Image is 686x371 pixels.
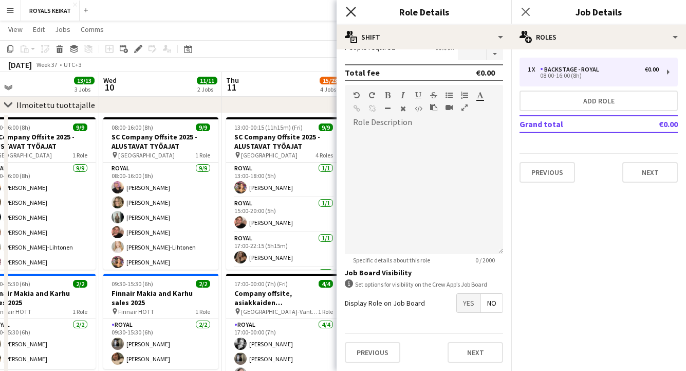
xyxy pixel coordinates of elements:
app-card-role: Royal9/908:00-16:00 (8h)[PERSON_NAME][PERSON_NAME][PERSON_NAME][PERSON_NAME][PERSON_NAME]-Lihtone... [103,163,218,317]
a: Jobs [51,23,75,36]
span: Finnair HOTT [118,308,154,315]
h3: Finnair Makia and Karhu sales 2025 [103,289,218,307]
span: [GEOGRAPHIC_DATA]-Vantaa [241,308,318,315]
span: 9/9 [319,123,333,131]
div: [DATE] [8,60,32,70]
span: 9/9 [73,123,87,131]
button: Text Color [476,91,484,99]
span: 9/9 [196,123,210,131]
span: 08:00-16:00 (8h) [112,123,153,131]
a: Edit [29,23,49,36]
app-job-card: 09:30-15:30 (6h)2/2Finnair Makia and Karhu sales 2025 Finnair HOTT1 RoleRoyal2/209:30-15:30 (6h)[... [103,274,218,369]
span: 1 Role [195,151,210,159]
button: Previous [520,162,575,183]
app-card-role: Royal1/115:00-20:00 (5h)[PERSON_NAME] [226,198,341,233]
button: Underline [415,91,422,99]
span: 15/23 [320,77,340,84]
button: Previous [345,342,400,363]
a: View [4,23,27,36]
button: Italic [399,91,406,99]
span: 11 [225,81,239,93]
div: 08:00-16:00 (8h) [528,73,659,78]
span: 09:30-15:30 (6h) [112,280,153,288]
span: 4 Roles [316,151,333,159]
div: €0.00 [476,67,495,78]
button: Next [622,162,678,183]
button: Bold [384,91,391,99]
span: 4/4 [319,280,333,288]
h3: Role Details [337,5,511,19]
button: ROYALS KEIKAT [21,1,80,21]
h3: Company offsite, asiakkaiden vastaanottaminen [226,289,341,307]
div: €0.00 [645,66,659,73]
span: 1 Role [72,308,87,315]
span: Specific details about this role [345,256,438,264]
span: 13:00-00:15 (11h15m) (Fri) [234,123,303,131]
span: 2/2 [73,280,87,288]
span: 13/13 [74,77,95,84]
span: 0 / 2000 [467,256,503,264]
div: Ilmoitettu tuottajalle [16,100,95,110]
span: 2/2 [196,280,210,288]
span: Edit [33,25,45,34]
span: Week 37 [34,61,60,68]
a: Comms [77,23,108,36]
span: 17:00-00:00 (7h) (Fri) [234,280,288,288]
td: Grand total [520,116,629,132]
button: Paste as plain text [430,103,437,112]
button: Fullscreen [461,103,468,112]
div: Shift [337,25,511,49]
div: 4 Jobs [320,85,340,93]
button: Add role [520,91,678,111]
div: Roles [511,25,686,49]
button: Unordered List [446,91,453,99]
span: Yes [457,294,480,312]
span: No [481,294,503,312]
button: Ordered List [461,91,468,99]
div: 1 x [528,66,540,73]
h3: SC Company Offsite 2025 -ALUSTAVAT TYÖAJAT [226,132,341,151]
div: Backstage - Royal [540,66,603,73]
span: Thu [226,76,239,85]
span: 1 Role [195,308,210,315]
button: Undo [353,91,360,99]
td: €0.00 [629,116,678,132]
button: Decrease [487,48,503,61]
app-job-card: 13:00-00:15 (11h15m) (Fri)9/9SC Company Offsite 2025 -ALUSTAVAT TYÖAJAT [GEOGRAPHIC_DATA]4 RolesR... [226,117,341,270]
h3: Job Board Visibility [345,268,503,277]
button: Strikethrough [430,91,437,99]
span: 1 Role [72,151,87,159]
span: Wed [103,76,117,85]
button: Horizontal Line [384,104,391,113]
button: HTML Code [415,104,422,113]
div: 2 Jobs [197,85,217,93]
div: Total fee [345,67,380,78]
span: 1 Role [318,308,333,315]
app-job-card: 08:00-16:00 (8h)9/9SC Company Offsite 2025 - ALUSTAVAT TYÖAJAT [GEOGRAPHIC_DATA]1 RoleRoyal9/908:... [103,117,218,270]
div: Set options for visibility on the Crew App’s Job Board [345,279,503,289]
span: View [8,25,23,34]
span: [GEOGRAPHIC_DATA] [241,151,298,159]
div: 3 Jobs [75,85,94,93]
button: Redo [368,91,376,99]
app-card-role: Royal1/117:00-22:15 (5h15m)[PERSON_NAME] [226,233,341,268]
span: Comms [81,25,104,34]
button: Next [448,342,503,363]
label: Display Role on Job Board [345,298,425,308]
h3: SC Company Offsite 2025 - ALUSTAVAT TYÖAJAT [103,132,218,151]
span: [GEOGRAPHIC_DATA] [118,151,175,159]
span: 11/11 [197,77,217,84]
h3: Job Details [511,5,686,19]
button: Clear Formatting [399,104,406,113]
app-card-role: Royal2/209:30-15:30 (6h)[PERSON_NAME][PERSON_NAME] [103,319,218,369]
app-card-role: Royal1/113:00-18:00 (5h)[PERSON_NAME] [226,163,341,198]
button: Insert video [446,103,453,112]
span: Jobs [55,25,70,34]
span: 10 [102,81,117,93]
div: UTC+3 [64,61,82,68]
